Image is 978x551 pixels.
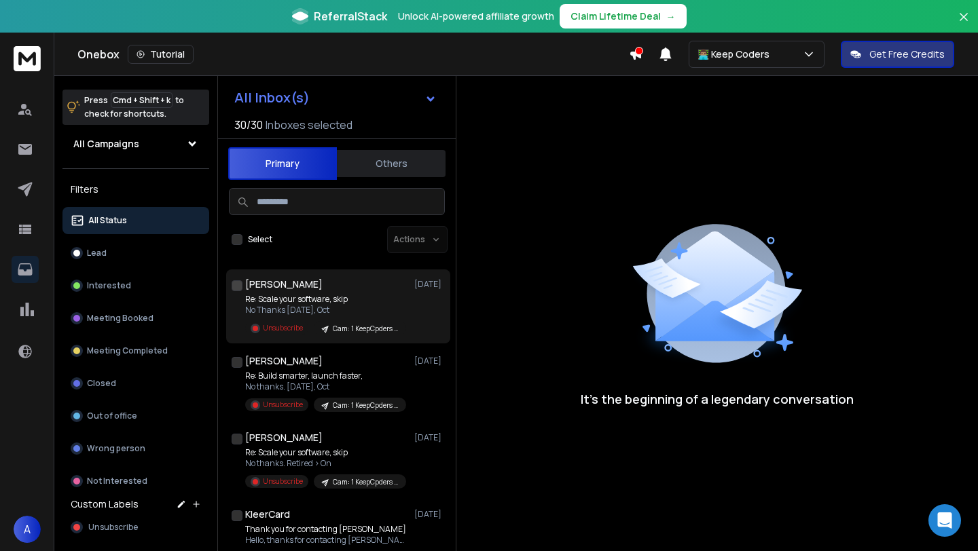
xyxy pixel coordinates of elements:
button: Get Free Credits [841,41,954,68]
p: Re: Scale your software, skip [245,447,406,458]
button: Primary [228,147,337,180]
button: Claim Lifetime Deal→ [560,4,687,28]
div: Onebox [77,45,629,64]
h1: KleerCard [245,508,290,521]
span: Cmd + Shift + k [111,92,173,108]
p: Closed [87,378,116,389]
button: All Status [62,207,209,234]
h1: All Campaigns [73,137,139,151]
h3: Filters [62,180,209,199]
p: Cam: 1 KeepCpders 3.3K [333,400,398,411]
h3: Custom Labels [71,497,139,511]
p: Get Free Credits [869,47,945,61]
p: Cam: 1 KeepCpders 3.3K [333,477,398,487]
p: Meeting Booked [87,313,153,324]
p: Unlock AI-powered affiliate growth [398,9,554,23]
button: Tutorial [128,45,194,64]
h1: [PERSON_NAME] [245,431,323,444]
h1: All Inbox(s) [234,91,310,104]
button: Close banner [955,8,973,41]
h1: [PERSON_NAME] [245,278,323,291]
p: Unsubscribe [263,323,303,333]
p: Unsubscribe [263,476,303,487]
span: ReferralStack [314,8,387,24]
button: Others [337,149,446,178]
p: [DATE] [414,432,445,443]
button: Not Interested [62,468,209,495]
button: Meeting Booked [62,305,209,332]
p: Unsubscribe [263,400,303,410]
button: Closed [62,370,209,397]
p: Thank you for contacting [PERSON_NAME] [245,524,408,535]
p: No thanks. [DATE], Oct [245,381,406,392]
p: Hello, thanks for contacting [PERSON_NAME]! [245,535,408,546]
p: Cam: 1 KeepCpders 3.3K [333,324,398,334]
p: Meeting Completed [87,345,168,356]
p: No Thanks [DATE], Oct [245,305,406,316]
label: Select [248,234,272,245]
span: → [666,9,676,23]
h1: [PERSON_NAME] [245,354,323,368]
p: [DATE] [414,356,445,366]
button: Meeting Completed [62,337,209,364]
p: Lead [87,248,107,259]
p: 👨🏽‍💻 Keep Coders [698,47,775,61]
p: [DATE] [414,279,445,290]
p: Re: Scale your software, skip [245,294,406,305]
button: Lead [62,240,209,267]
p: Press to check for shortcuts. [84,94,184,121]
button: All Campaigns [62,130,209,157]
button: Unsubscribe [62,514,209,541]
h3: Inboxes selected [266,117,352,133]
button: A [14,516,41,543]
p: [DATE] [414,509,445,520]
p: Not Interested [87,476,147,487]
p: Wrong person [87,443,145,454]
span: 30 / 30 [234,117,263,133]
button: Wrong person [62,435,209,462]
p: It’s the beginning of a legendary conversation [581,389,854,408]
button: All Inbox(s) [223,84,448,111]
p: Re: Build smarter, launch faster, [245,370,406,381]
button: Interested [62,272,209,299]
p: All Status [88,215,127,226]
div: Open Intercom Messenger [928,504,961,537]
p: No thanks. Retired > On [245,458,406,469]
span: Unsubscribe [88,522,138,533]
button: Out of office [62,402,209,430]
p: Interested [87,280,131,291]
p: Out of office [87,411,137,421]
